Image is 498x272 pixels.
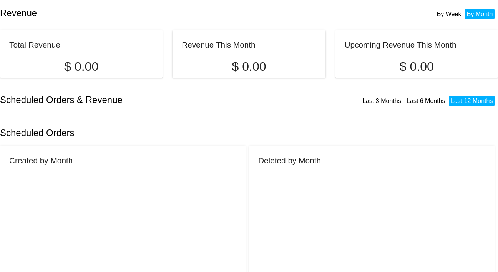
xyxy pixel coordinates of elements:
[9,156,73,165] h2: Created by Month
[182,40,256,49] h2: Revenue This Month
[451,98,493,104] a: Last 12 Months
[345,60,489,74] p: $ 0.00
[465,9,495,19] li: By Month
[345,40,456,49] h2: Upcoming Revenue This Month
[362,98,401,104] a: Last 3 Months
[258,156,321,165] h2: Deleted by Month
[182,60,316,74] p: $ 0.00
[407,98,445,104] a: Last 6 Months
[9,60,153,74] p: $ 0.00
[435,9,463,19] li: By Week
[9,40,60,49] h2: Total Revenue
